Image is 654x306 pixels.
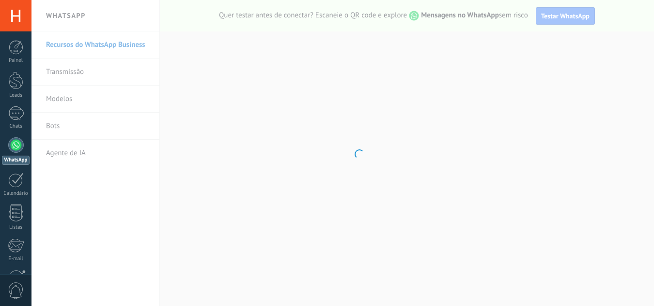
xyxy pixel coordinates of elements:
div: Listas [2,224,30,231]
div: E-mail [2,256,30,262]
div: Chats [2,123,30,130]
div: Calendário [2,190,30,197]
div: Leads [2,92,30,99]
div: WhatsApp [2,156,30,165]
div: Painel [2,58,30,64]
